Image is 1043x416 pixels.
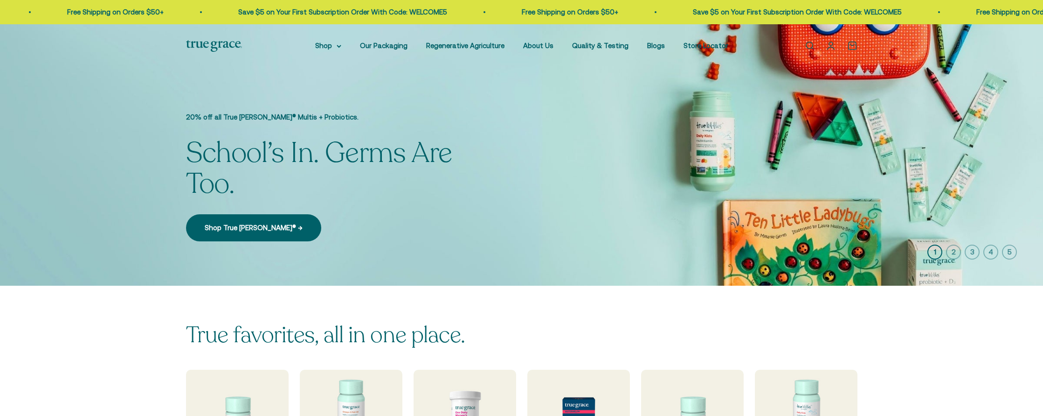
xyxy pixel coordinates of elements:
[185,7,394,18] p: Save $5 on Your First Subscription Order With Code: WELCOME5
[360,42,408,49] a: Our Packaging
[186,134,452,203] split-lines: School’s In. Germs Are Too.
[639,7,848,18] p: Save $5 on Your First Subscription Order With Code: WELCOME5
[923,8,1019,16] a: Free Shipping on Orders $50+
[315,40,341,51] summary: Shop
[14,8,110,16] a: Free Shipping on Orders $50+
[965,245,980,260] button: 3
[983,245,998,260] button: 4
[684,42,728,49] a: Store Locator
[523,42,553,49] a: About Us
[426,42,504,49] a: Regenerative Agriculture
[946,245,961,260] button: 2
[927,245,942,260] button: 1
[1002,245,1017,260] button: 5
[468,8,565,16] a: Free Shipping on Orders $50+
[186,112,494,123] p: 20% off all True [PERSON_NAME]® Multis + Probiotics.
[647,42,665,49] a: Blogs
[186,214,321,241] a: Shop True [PERSON_NAME]® →
[186,320,465,350] split-lines: True favorites, all in one place.
[572,42,629,49] a: Quality & Testing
